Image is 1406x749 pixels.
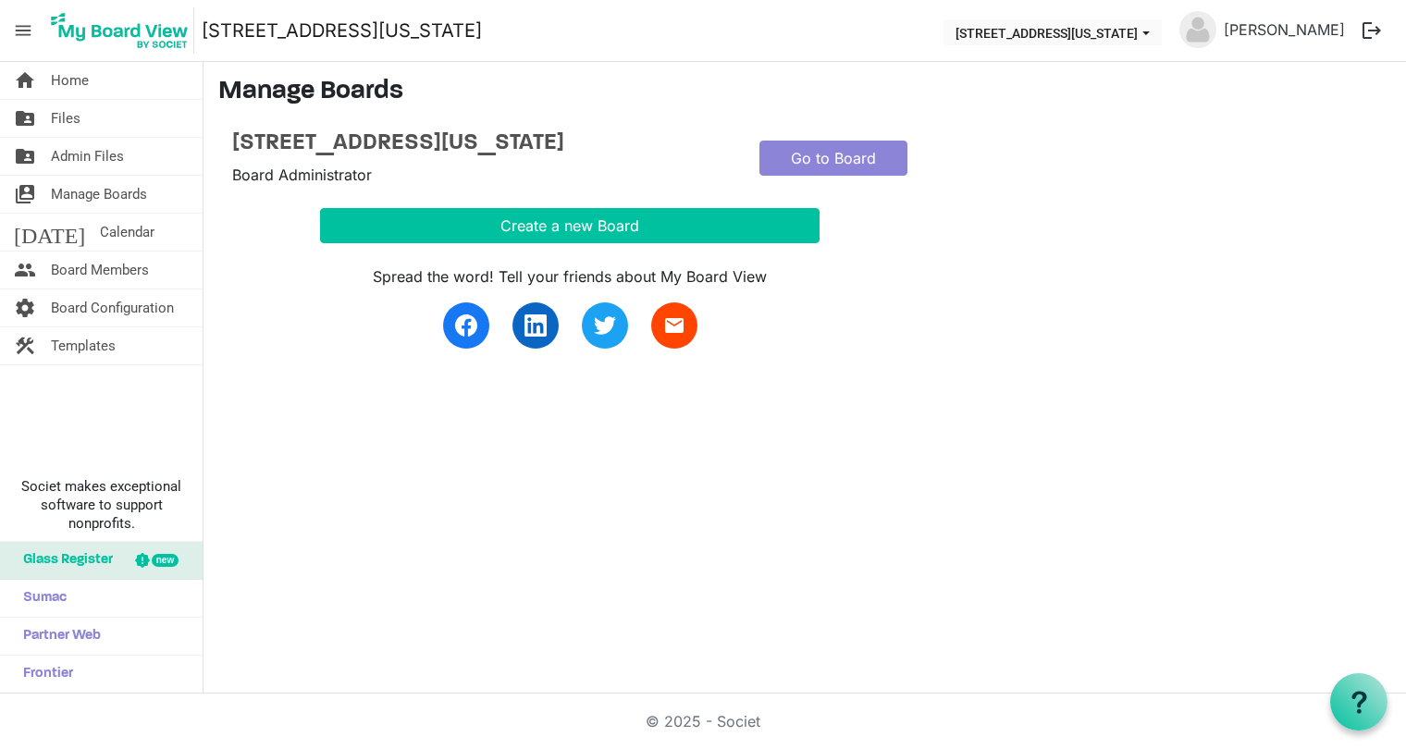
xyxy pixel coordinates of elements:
[14,656,73,693] span: Frontier
[202,12,482,49] a: [STREET_ADDRESS][US_STATE]
[759,141,907,176] a: Go to Board
[14,252,36,289] span: people
[51,176,147,213] span: Manage Boards
[51,100,80,137] span: Files
[218,77,1391,108] h3: Manage Boards
[8,477,194,533] span: Societ makes exceptional software to support nonprofits.
[651,302,697,349] a: email
[14,62,36,99] span: home
[594,314,616,337] img: twitter.svg
[646,712,760,731] a: © 2025 - Societ
[51,62,89,99] span: Home
[100,214,154,251] span: Calendar
[455,314,477,337] img: facebook.svg
[1216,11,1352,48] a: [PERSON_NAME]
[14,100,36,137] span: folder_shared
[14,138,36,175] span: folder_shared
[14,580,67,617] span: Sumac
[14,176,36,213] span: switch_account
[45,7,194,54] img: My Board View Logo
[320,265,820,288] div: Spread the word! Tell your friends about My Board View
[152,554,179,567] div: new
[14,327,36,364] span: construction
[14,289,36,326] span: settings
[51,252,149,289] span: Board Members
[1179,11,1216,48] img: no-profile-picture.svg
[232,130,732,157] a: [STREET_ADDRESS][US_STATE]
[663,314,685,337] span: email
[1352,11,1391,50] button: logout
[51,327,116,364] span: Templates
[14,214,85,251] span: [DATE]
[51,289,174,326] span: Board Configuration
[6,13,41,48] span: menu
[320,208,820,243] button: Create a new Board
[45,7,202,54] a: My Board View Logo
[232,166,372,184] span: Board Administrator
[524,314,547,337] img: linkedin.svg
[51,138,124,175] span: Admin Files
[14,618,101,655] span: Partner Web
[943,19,1162,45] button: 216 E Washington Blvd dropdownbutton
[14,542,113,579] span: Glass Register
